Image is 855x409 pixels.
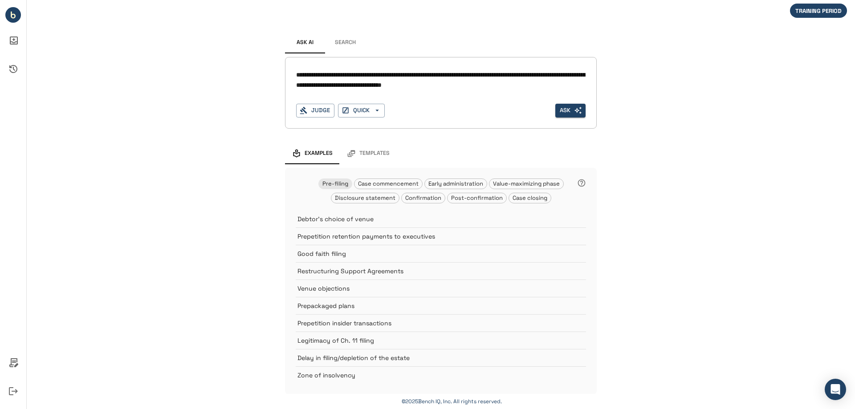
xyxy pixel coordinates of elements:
[296,297,586,314] div: Prepackaged plans
[790,7,847,15] span: TRAINING PERIOD
[297,232,564,241] p: Prepetition retention payments to executives
[354,180,422,187] span: Case commencement
[296,314,586,332] div: Prepetition insider transactions
[297,267,564,275] p: Restructuring Support Agreements
[296,366,586,384] div: Zone of insolvency
[509,193,551,203] div: Case closing
[297,371,564,380] p: Zone of insolvency
[296,211,586,227] div: Debtor's choice of venue
[359,150,390,157] span: Templates
[297,319,564,328] p: Prepetition insider transactions
[447,193,507,203] div: Post-confirmation
[297,336,564,345] p: Legitimacy of Ch. 11 filing
[296,332,586,349] div: Legitimacy of Ch. 11 filing
[825,379,846,400] div: Open Intercom Messenger
[448,194,506,202] span: Post-confirmation
[296,262,586,279] div: Restructuring Support Agreements
[296,349,586,366] div: Delay in filing/depletion of the estate
[297,215,564,223] p: Debtor's choice of venue
[297,301,564,310] p: Prepackaged plans
[296,227,586,245] div: Prepetition retention payments to executives
[555,104,586,117] span: Select a judge
[331,193,399,203] div: Disclosure statement
[402,194,445,202] span: Confirmation
[425,180,487,187] span: Early administration
[354,178,423,189] div: Case commencement
[319,180,352,187] span: Pre-filing
[296,104,334,117] button: Judge
[297,353,564,362] p: Delay in filing/depletion of the estate
[790,4,851,18] div: We are not billing you for your initial period of in-app activity.
[305,150,333,157] span: Examples
[297,284,564,293] p: Venue objections
[555,104,586,117] button: Ask
[285,143,597,164] div: examples and templates tabs
[325,32,365,53] button: Search
[401,193,445,203] div: Confirmation
[297,249,564,258] p: Good faith filing
[318,178,352,189] div: Pre-filing
[296,279,586,297] div: Venue objections
[509,194,551,202] span: Case closing
[297,39,313,46] span: Ask AI
[424,178,487,189] div: Early administration
[489,180,563,187] span: Value-maximizing phase
[489,178,564,189] div: Value-maximizing phase
[296,245,586,262] div: Good faith filing
[331,194,399,202] span: Disclosure statement
[338,104,385,117] button: QUICK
